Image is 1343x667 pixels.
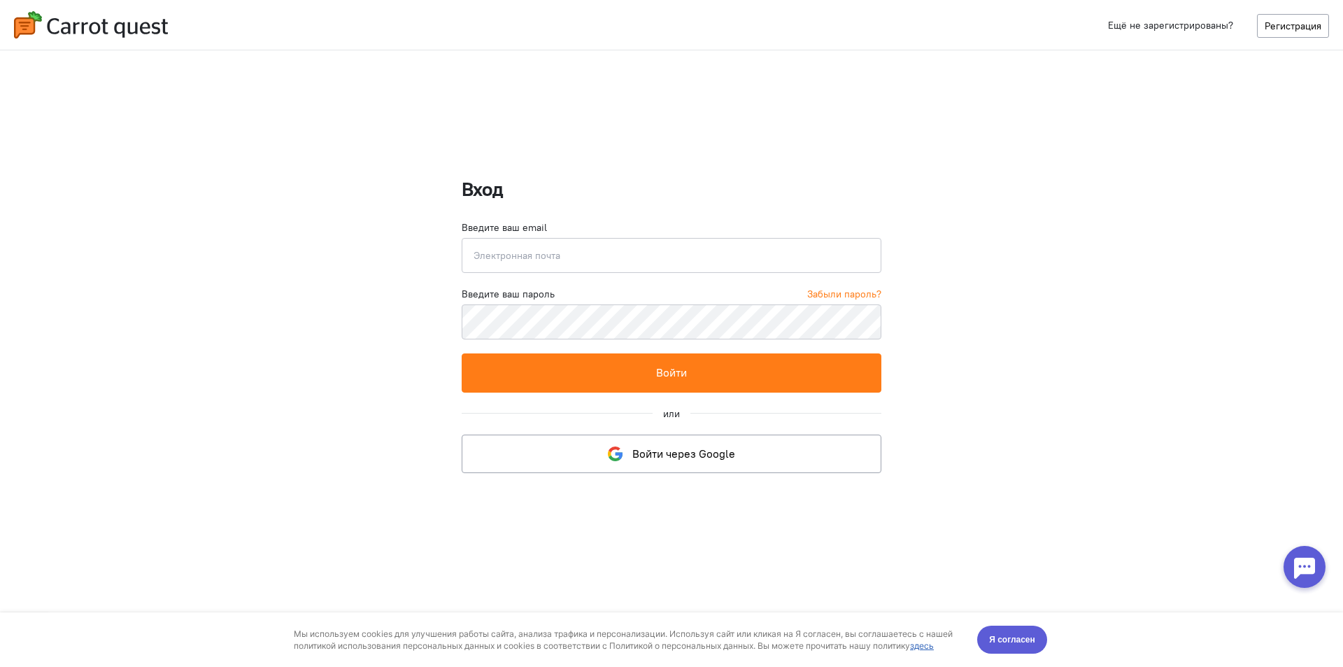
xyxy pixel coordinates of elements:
[1257,14,1329,38] a: Регистрация
[462,238,881,273] input: Электронная почта
[989,20,1035,34] span: Я согласен
[977,13,1047,41] button: Я согласен
[663,407,680,421] div: или
[462,353,881,392] button: Войти
[462,220,547,234] label: Введите ваш email
[608,447,623,461] img: google-logo.svg
[910,28,934,38] a: здесь
[462,287,555,301] label: Введите ваш пароль
[14,11,168,38] img: carrot-quest-logo.svg
[294,15,961,39] div: Мы используем cookies для улучшения работы сайта, анализа трафика и персонализации. Используя сай...
[1108,19,1233,31] span: Ещё не зарегистрированы?
[807,287,881,301] a: Забыли пароль?
[632,447,735,461] span: Войти через Google
[462,176,503,202] strong: Вход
